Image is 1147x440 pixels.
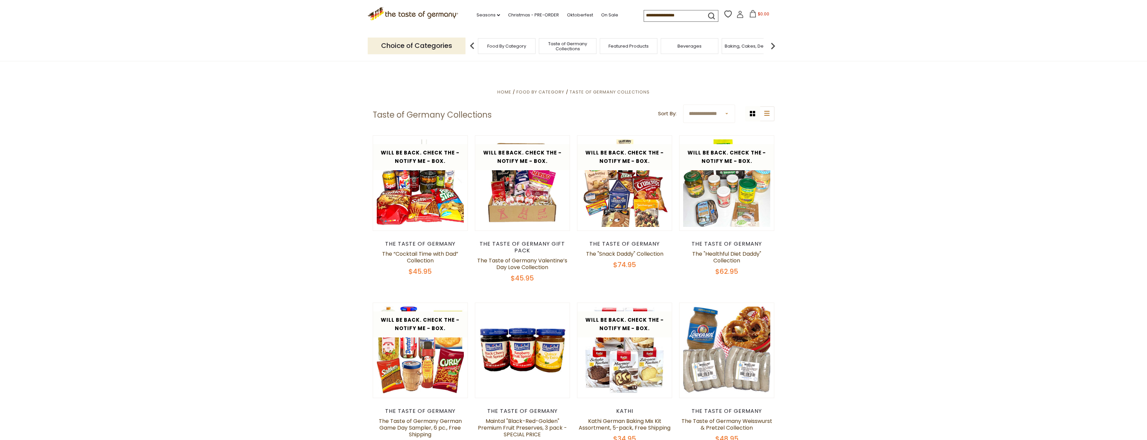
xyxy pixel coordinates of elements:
[475,241,570,254] div: The Taste of Germany Gift Pack
[766,39,780,53] img: next arrow
[373,408,468,415] div: The Taste of Germany
[758,11,769,17] span: $0.00
[745,10,774,20] button: $0.00
[692,250,761,264] a: The "Healthful Diet Daddy" Collection
[373,241,468,247] div: The Taste of Germany
[577,303,672,398] img: Kathi German Baking Mix Kit Assortment, 5-pack, Free Shipping
[379,417,462,438] a: The Taste of Germany German Game Day Sampler, 6 pc., Free Shipping
[579,417,670,432] a: Kathi German Baking Mix Kit Assortment, 5-pack, Free Shipping
[570,89,650,95] a: Taste of Germany Collections
[613,260,636,269] span: $74.95
[715,267,738,276] span: $62.95
[577,241,672,247] div: The Taste of Germany
[679,136,774,231] img: The "Healthful Diet Daddy" Collection
[373,136,468,231] img: The “Cocktail Time with Dad” Collection
[382,250,458,264] a: The “Cocktail Time with Dad” Collection
[477,257,567,271] a: The Taste of Germany Valentine’s Day Love Collection
[577,408,672,415] div: Kathi
[373,303,468,398] img: Authentic German - Beer Mug - shaped pasta, Deutschlaender Premium Pork Sausages, Original Frankf...
[477,11,500,19] a: Seasons
[511,273,534,283] span: $45.95
[475,303,570,398] img: Maintal "Black-Red-Golden" Premium Fruit Preserves, 3 pack - SPECIAL PRICE
[577,136,672,231] img: The "Snack Daddy" Collection
[373,110,492,120] h1: Taste of Germany Collections
[368,38,465,54] p: Choice of Categories
[586,250,663,258] a: The "Snack Daddy" Collection
[679,408,775,415] div: The Taste of Germany
[608,44,649,49] a: Featured Products
[679,303,774,398] img: The Taste of Germany Weisswurst & Pretzel Collection
[465,39,479,53] img: previous arrow
[658,110,676,118] label: Sort By:
[487,44,526,49] a: Food By Category
[601,11,618,19] a: On Sale
[409,267,432,276] span: $45.95
[478,417,567,438] a: Maintal "Black-Red-Golden" Premium Fruit Preserves, 3 pack - SPECIAL PRICE
[679,241,775,247] div: The Taste of Germany
[475,136,570,231] img: The Taste of Germany Valentine’s Day Love Collection
[475,408,570,415] div: The Taste of Germany
[508,11,559,19] a: Christmas - PRE-ORDER
[541,41,594,51] a: Taste of Germany Collections
[677,44,702,49] a: Beverages
[567,11,593,19] a: Oktoberfest
[682,417,772,432] a: The Taste of Germany Weisswurst & Pretzel Collection
[725,44,777,49] a: Baking, Cakes, Desserts
[516,89,564,95] a: Food By Category
[497,89,511,95] a: Home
